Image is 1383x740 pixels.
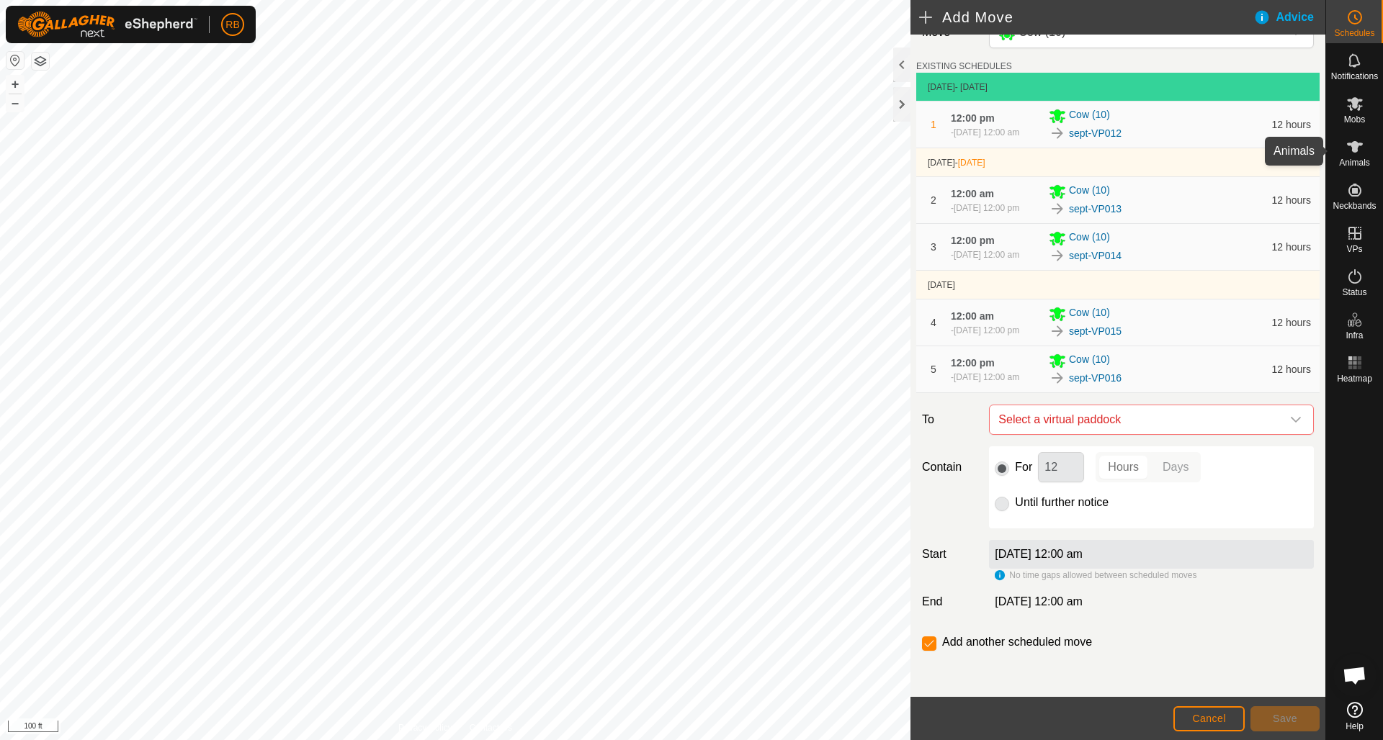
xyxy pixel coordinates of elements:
span: [DATE] 12:00 am [954,127,1019,137]
span: 4 [931,317,936,328]
h2: Add Move [919,9,1253,26]
span: 12:00 pm [951,357,995,369]
span: [DATE] [928,158,955,168]
div: - [951,371,1019,384]
div: Open chat [1333,654,1377,697]
a: sept-VP015 [1069,324,1122,339]
span: Help [1346,722,1364,731]
a: Contact Us [470,721,512,734]
span: Mobs [1344,115,1365,124]
span: 12 hours [1272,119,1311,130]
div: - [951,248,1019,261]
button: Map Layers [32,53,49,70]
label: For [1015,461,1032,473]
span: 5 [931,364,936,375]
span: Save [1273,713,1297,724]
span: [DATE] 12:00 am [954,250,1019,260]
label: EXISTING SCHEDULES [916,60,1012,73]
div: - [951,324,1019,337]
label: Add another scheduled move [942,636,1092,648]
button: Reset Map [6,52,24,69]
a: sept-VP016 [1069,371,1122,386]
img: To [1049,322,1066,340]
span: Cow (10) [1069,305,1110,322]
span: VPs [1346,245,1362,253]
span: Select a virtual paddock [993,405,1281,434]
span: 12 hours [1272,364,1311,375]
span: Cow (10) [1069,230,1110,247]
span: Cow (10) [1069,352,1110,369]
span: 12:00 am [951,310,994,322]
span: [DATE] 12:00 pm [954,325,1019,335]
span: Heatmap [1337,374,1372,383]
span: Infra [1346,331,1363,340]
span: Notifications [1331,72,1378,81]
label: To [916,405,983,435]
button: + [6,76,24,93]
span: 1 [931,119,936,130]
span: No time gaps allowed between scheduled moves [1009,570,1196,580]
div: dropdown trigger [1281,405,1310,434]
span: 12 hours [1272,194,1311,206]
label: Contain [916,459,983,476]
a: Privacy Policy [398,721,452,734]
div: Advice [1253,9,1325,26]
label: Start [916,546,983,563]
span: Cow (10) [1069,107,1110,125]
span: [DATE] [928,82,955,92]
span: Cow (10) [1069,183,1110,200]
span: [DATE] [958,158,985,168]
label: [DATE] 12:00 am [995,548,1083,560]
a: sept-VP013 [1069,202,1122,217]
span: 12 hours [1272,317,1311,328]
span: 12 hours [1272,241,1311,253]
span: RB [225,17,239,32]
span: Animals [1339,158,1370,167]
div: - [951,126,1019,139]
div: - [951,202,1019,215]
span: [DATE] 12:00 pm [954,203,1019,213]
span: Schedules [1334,29,1374,37]
a: sept-VP012 [1069,126,1122,141]
span: [DATE] 12:00 am [995,595,1083,608]
span: 12:00 pm [951,112,995,124]
span: Cancel [1192,713,1226,724]
span: 12:00 am [951,188,994,199]
img: To [1049,369,1066,387]
span: Status [1342,288,1366,297]
span: [DATE] 12:00 am [954,372,1019,382]
img: To [1049,200,1066,217]
label: Until further notice [1015,497,1109,508]
span: - [DATE] [955,82,988,92]
span: 12:00 pm [951,235,995,246]
label: End [916,593,983,610]
span: 3 [931,241,936,253]
a: sept-VP014 [1069,248,1122,263]
button: Cancel [1173,706,1245,731]
a: Help [1326,696,1383,736]
span: 2 [931,194,936,206]
img: Gallagher Logo [17,12,197,37]
button: – [6,94,24,112]
img: To [1049,247,1066,264]
button: Save [1250,706,1320,731]
span: [DATE] [928,280,955,290]
span: - [955,158,985,168]
img: To [1049,125,1066,142]
span: Neckbands [1333,202,1376,210]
